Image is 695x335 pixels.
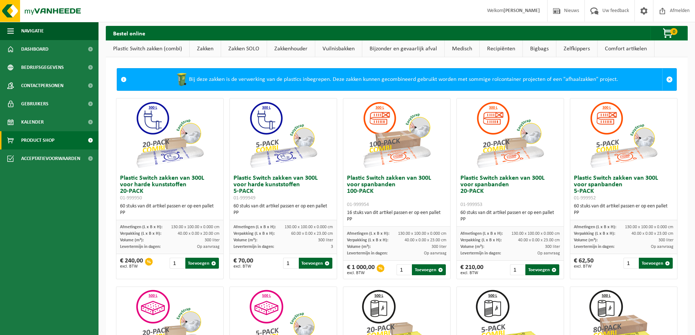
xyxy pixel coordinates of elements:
[130,69,662,90] div: Bij deze zakken is de verwerking van de plastics inbegrepen. Deze zakken kunnen gecombineerd gebr...
[233,195,255,201] span: 01-999949
[233,258,253,269] div: € 70,00
[291,231,333,236] span: 60.00 x 0.00 x 23.00 cm
[233,203,333,216] div: 60 stuks van dit artikel passen er op een pallet
[283,258,298,269] input: 1
[639,258,673,269] button: Toevoegen
[460,231,503,236] span: Afmetingen (L x B x H):
[299,258,333,269] button: Toevoegen
[170,258,184,269] input: 1
[133,98,206,171] img: 01-999950
[233,210,333,216] div: PP
[397,264,411,275] input: 1
[574,175,673,201] h3: Plastic Switch zakken van 300L voor spanbanden 5-PACK
[460,238,502,242] span: Verpakking (L x B x H):
[318,238,333,242] span: 300 liter
[233,231,275,236] span: Verpakking (L x B x H):
[247,98,320,171] img: 01-999949
[205,238,220,242] span: 300 liter
[221,40,267,57] a: Zakken SOLO
[315,40,362,57] a: Vuilnisbakken
[185,258,219,269] button: Toevoegen
[21,149,80,168] span: Acceptatievoorwaarden
[659,238,673,242] span: 300 liter
[574,231,615,236] span: Verpakking (L x B x H):
[174,72,189,87] img: WB-0240-HPE-GN-50.png
[178,231,220,236] span: 40.00 x 0.00 x 20.00 cm
[445,40,479,57] a: Medisch
[267,40,315,57] a: Zakkenhouder
[120,238,144,242] span: Volume (m³):
[347,251,387,256] span: Levertermijn in dagen:
[480,40,522,57] a: Recipiënten
[545,245,560,249] span: 300 liter
[347,210,447,223] div: 16 stuks van dit artikel passen er op een pallet
[233,238,257,242] span: Volume (m³):
[398,231,447,236] span: 130.00 x 100.00 x 0.000 cm
[574,238,598,242] span: Volume (m³):
[197,245,220,249] span: Op aanvraag
[460,245,484,249] span: Volume (m³):
[650,26,687,40] button: 0
[574,245,614,249] span: Levertermijn in dagen:
[424,251,447,256] span: Op aanvraag
[347,245,371,249] span: Volume (m³):
[460,202,482,207] span: 01-999953
[574,225,616,229] span: Afmetingen (L x B x H):
[190,40,221,57] a: Zakken
[460,175,560,208] h3: Plastic Switch zakken van 300L voor spanbanden 20-PACK
[625,225,673,229] span: 130.00 x 100.00 x 0.000 cm
[537,251,560,256] span: Op aanvraag
[510,264,525,275] input: 1
[574,264,594,269] span: excl. BTW
[233,264,253,269] span: excl. BTW
[331,245,333,249] span: 3
[347,264,375,275] div: € 1 000,00
[587,98,660,171] img: 01-999952
[623,258,638,269] input: 1
[21,95,49,113] span: Gebruikers
[120,225,162,229] span: Afmetingen (L x B x H):
[347,175,447,208] h3: Plastic Switch zakken van 300L voor spanbanden 100-PACK
[120,245,161,249] span: Levertermijn in dagen:
[285,225,333,229] span: 130.00 x 100.00 x 0.000 cm
[460,271,483,275] span: excl. BTW
[171,225,220,229] span: 130.00 x 100.00 x 0.000 cm
[21,131,54,149] span: Product Shop
[525,264,559,275] button: Toevoegen
[347,271,375,275] span: excl. BTW
[347,238,388,242] span: Verpakking (L x B x H):
[518,238,560,242] span: 40.00 x 0.00 x 23.00 cm
[120,203,220,216] div: 60 stuks van dit artikel passen er op een pallet
[362,40,444,57] a: Bijzonder en gevaarlijk afval
[460,216,560,223] div: PP
[503,8,540,13] strong: [PERSON_NAME]
[432,245,447,249] span: 300 liter
[21,40,49,58] span: Dashboard
[21,58,64,77] span: Bedrijfsgegevens
[632,231,673,236] span: 40.00 x 0.00 x 23.00 cm
[106,40,189,57] a: Plastic Switch zakken (combi)
[556,40,597,57] a: Zelfkippers
[460,264,483,275] div: € 210,00
[106,26,152,40] h2: Bestel online
[670,28,677,35] span: 0
[347,231,389,236] span: Afmetingen (L x B x H):
[120,195,142,201] span: 01-999950
[21,113,44,131] span: Kalender
[233,175,333,201] h3: Plastic Switch zakken van 300L voor harde kunststoffen 5-PACK
[460,210,560,223] div: 60 stuks van dit artikel passen er op een pallet
[511,231,560,236] span: 130.00 x 100.00 x 0.000 cm
[523,40,556,57] a: Bigbags
[474,98,547,171] img: 01-999953
[233,225,276,229] span: Afmetingen (L x B x H):
[574,195,596,201] span: 01-999952
[574,258,594,269] div: € 62,50
[120,210,220,216] div: PP
[412,264,446,275] button: Toevoegen
[120,264,143,269] span: excl. BTW
[651,245,673,249] span: Op aanvraag
[120,175,220,201] h3: Plastic Switch zakken van 300L voor harde kunststoffen 20-PACK
[120,258,143,269] div: € 240,00
[21,22,44,40] span: Navigatie
[233,245,274,249] span: Levertermijn in dagen:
